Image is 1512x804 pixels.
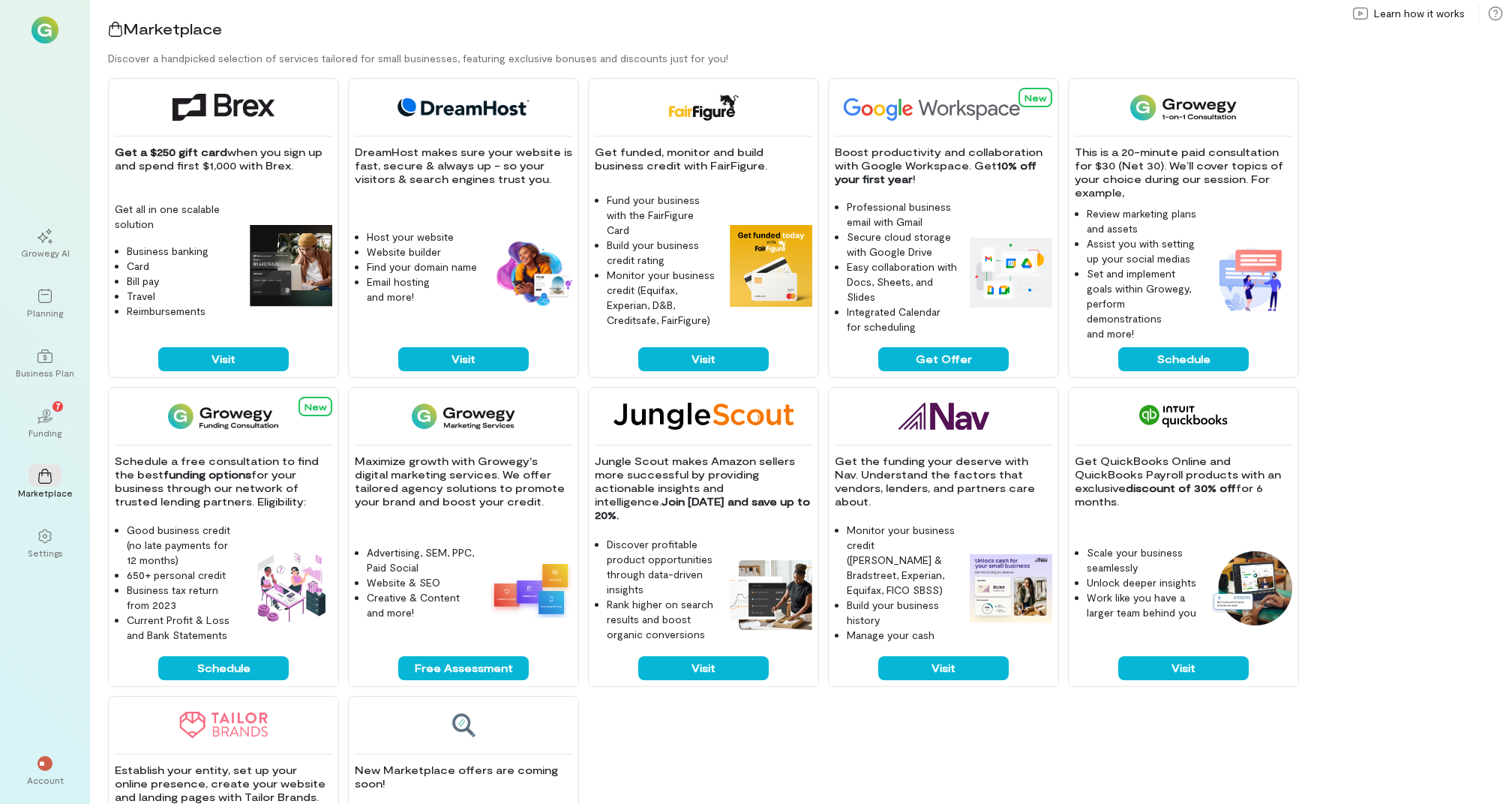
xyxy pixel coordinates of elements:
[412,403,516,430] img: Growegy - Marketing Services
[1087,236,1198,266] li: Assist you with setting up your social medias
[490,238,572,307] img: DreamHost feature
[127,583,238,613] li: Business tax return from 2023
[123,19,222,37] span: Marketplace
[1139,403,1228,430] img: QuickBooks
[304,401,326,412] span: New
[127,523,238,568] li: Good business credit (no late payments for 12 months)
[1210,238,1292,320] img: 1-on-1 Consultation feature
[392,94,535,121] img: DreamHost
[18,397,72,451] a: Funding
[127,304,238,319] li: Reimbursements
[115,763,332,804] p: Establish your entity, set up your online presence, create your website and landing pages with Ta...
[18,217,72,271] a: Growegy AI
[398,347,529,371] button: Visit
[898,403,989,430] img: Nav
[355,454,572,508] p: Maximize growth with Growegy's digital marketing services. We offer tailored agency solutions to ...
[490,559,572,618] img: Growegy - Marketing Services feature
[367,575,478,590] li: Website & SEO
[878,656,1009,680] button: Visit
[168,403,278,430] img: Funding Consultation
[355,763,572,790] p: New Marketplace offers are coming soon!
[115,202,238,232] p: Get all in one scalable solution
[355,145,572,186] p: DreamHost makes sure your website is fast, secure & always up - so your visitors & search engines...
[1087,590,1198,620] li: Work like you have a larger team behind you
[1374,6,1465,21] span: Learn how it works
[451,712,476,739] img: Coming soon
[835,454,1052,508] p: Get the funding your deserve with Nav. Understand the factors that vendors, lenders, and partners...
[18,457,72,511] a: Marketplace
[127,289,238,304] li: Travel
[367,274,478,304] li: Email hosting and more!
[847,199,958,229] li: Professional business email with Gmail
[108,51,1512,66] div: Discover a handpicked selection of services tailored for small businesses, featuring exclusive bo...
[28,427,61,439] div: Funding
[847,304,958,334] li: Integrated Calendar for scheduling
[18,277,72,331] a: Planning
[367,590,478,620] li: Creative & Content and more!
[1075,145,1292,199] p: This is a 20-minute paid consultation for $30 (Net 30). We’ll cover topics of your choice during ...
[730,225,812,307] img: FairFigure feature
[607,537,718,597] li: Discover profitable product opportunities through data-driven insights
[607,238,718,268] li: Build your business credit rating
[847,229,958,259] li: Secure cloud storage with Google Drive
[595,145,812,172] p: Get funded, monitor and build business credit with FairFigure.
[250,547,332,629] img: Funding Consultation feature
[55,399,61,412] span: 7
[18,487,73,499] div: Marketplace
[1087,545,1198,575] li: Scale your business seamlessly
[835,145,1052,186] p: Boost productivity and collaboration with Google Workspace. Get !
[970,238,1052,307] img: Google Workspace feature
[847,628,958,643] li: Manage your cash
[127,244,238,259] li: Business banking
[1126,481,1236,494] strong: discount of 30% off
[595,495,813,521] strong: Join [DATE] and save up to 20%.
[878,347,1009,371] button: Get Offer
[835,94,1055,121] img: Google Workspace
[367,229,478,244] li: Host your website
[730,560,812,630] img: Jungle Scout feature
[127,259,238,274] li: Card
[158,347,289,371] button: Visit
[847,598,958,628] li: Build your business history
[367,244,478,259] li: Website builder
[28,547,63,559] div: Settings
[595,454,812,522] p: Jungle Scout makes Amazon sellers more successful by providing actionable insights and intelligence.
[127,613,238,643] li: Current Profit & Loss and Bank Statements
[115,145,227,158] strong: Get a $250 gift card
[613,403,793,430] img: Jungle Scout
[847,259,958,304] li: Easy collaboration with Docs, Sheets, and Slides
[1024,92,1046,103] span: New
[1118,656,1249,680] button: Visit
[607,597,718,642] li: Rank higher on search results and boost organic conversions
[398,656,529,680] button: Free Assessment
[1087,575,1198,590] li: Unlock deeper insights
[638,347,769,371] button: Visit
[1210,551,1292,625] img: QuickBooks feature
[127,568,238,583] li: 650+ personal credit
[607,268,718,328] li: Monitor your business credit (Equifax, Experian, D&B, Creditsafe, FairFigure)
[1087,266,1198,341] li: Set and implement goals within Growegy, perform demonstrations and more!
[1087,206,1198,236] li: Review marketing plans and assets
[607,193,718,238] li: Fund your business with the FairFigure Card
[27,307,63,319] div: Planning
[970,554,1052,623] img: Nav feature
[179,712,268,739] img: Tailor Brands
[367,259,478,274] li: Find your domain name
[1118,347,1249,371] button: Schedule
[172,94,274,121] img: Brex
[21,247,70,259] div: Growegy AI
[1075,454,1292,508] p: Get QuickBooks Online and QuickBooks Payroll products with an exclusive for 6 months.
[16,367,74,379] div: Business Plan
[18,517,72,571] a: Settings
[18,337,72,391] a: Business Plan
[115,454,332,508] p: Schedule a free consultation to find the best for your business through our network of trusted le...
[847,523,958,598] li: Monitor your business credit ([PERSON_NAME] & Bradstreet, Experian, Equifax, FICO SBSS)
[367,545,478,575] li: Advertising, SEM, PPC, Paid Social
[667,94,739,121] img: FairFigure
[638,656,769,680] button: Visit
[1130,94,1236,121] img: 1-on-1 Consultation
[250,225,332,307] img: Brex feature
[115,145,332,172] p: when you sign up and spend first $1,000 with Brex.
[163,468,251,481] strong: funding options
[127,274,238,289] li: Bill pay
